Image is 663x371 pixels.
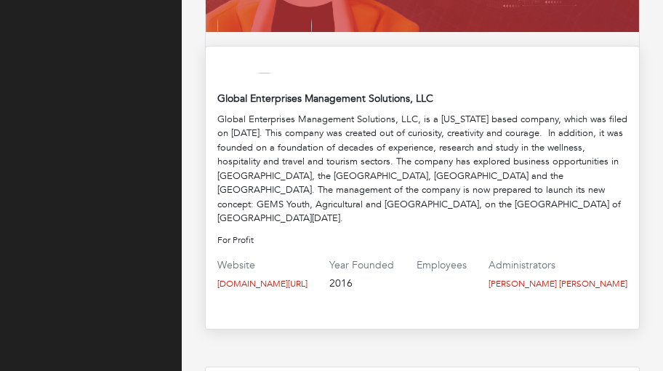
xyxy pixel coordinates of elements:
[489,260,627,272] h4: Administrators
[217,93,627,105] h4: Global Enterprises Management Solutions, LLC
[329,260,394,272] h4: Year Founded
[489,278,627,290] a: [PERSON_NAME] [PERSON_NAME]
[417,260,467,272] h4: Employees
[217,234,627,247] p: For Profit
[329,278,394,290] h4: 2016
[217,278,308,290] a: [DOMAIN_NAME][URL]
[217,113,627,226] div: Global Enterprises Management Solutions, LLC, is a [US_STATE] based company, which was filed on [...
[217,260,308,272] h4: Website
